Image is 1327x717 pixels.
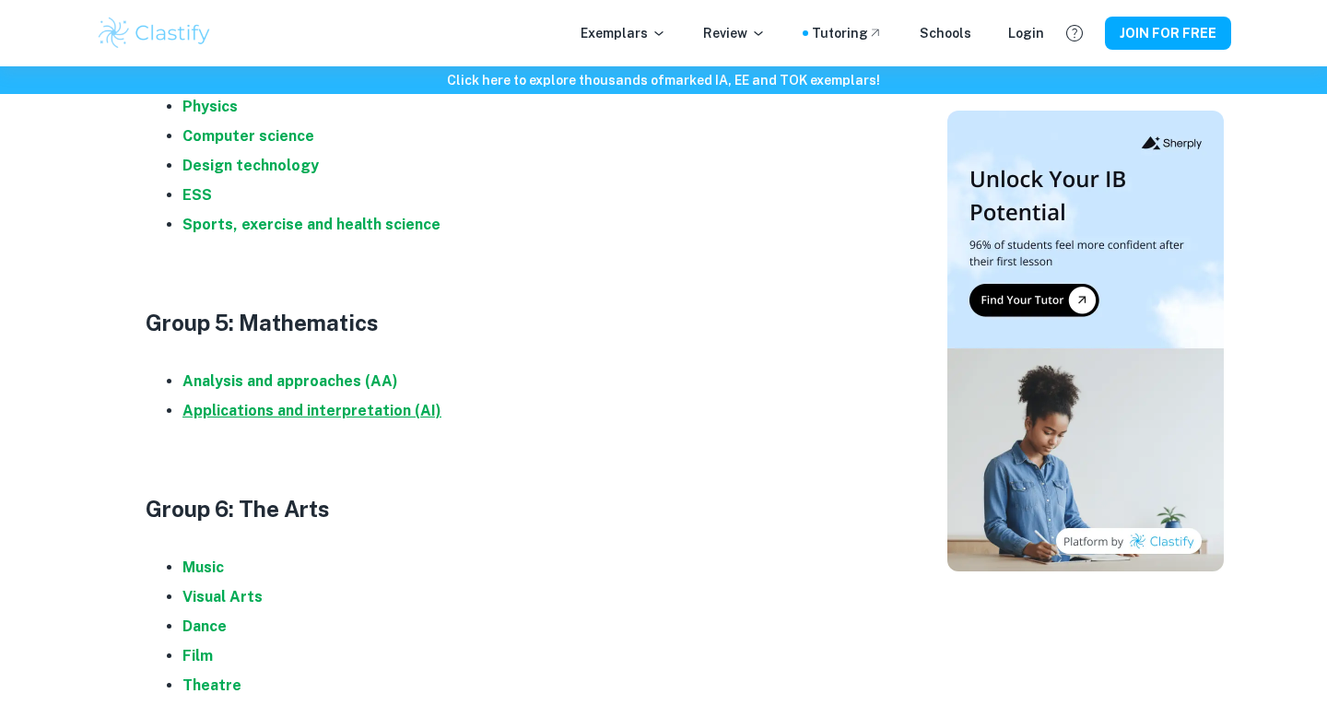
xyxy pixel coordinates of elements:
a: Tutoring [812,23,883,43]
a: ESS [182,186,212,204]
a: Visual Arts [182,588,263,605]
a: Analysis and approaches (AA) [182,372,398,390]
a: Sports, exercise and health science [182,216,440,233]
a: Dance [182,617,227,635]
a: Film [182,647,213,664]
a: Applications and interpretation (AI) [182,402,441,419]
h3: Group 5: Mathematics [146,306,883,339]
h6: Click here to explore thousands of marked IA, EE and TOK exemplars ! [4,70,1323,90]
a: Design technology [182,157,319,174]
button: Help and Feedback [1059,18,1090,49]
a: Computer science [182,127,314,145]
h3: Group 6: The Arts [146,492,883,525]
a: Music [182,558,224,576]
p: Exemplars [581,23,666,43]
a: Schools [920,23,971,43]
button: JOIN FOR FREE [1105,17,1231,50]
a: Theatre [182,676,241,694]
p: Review [703,23,766,43]
img: Thumbnail [947,111,1224,571]
a: Login [1008,23,1044,43]
a: Physics [182,98,238,115]
img: Clastify logo [96,15,213,52]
